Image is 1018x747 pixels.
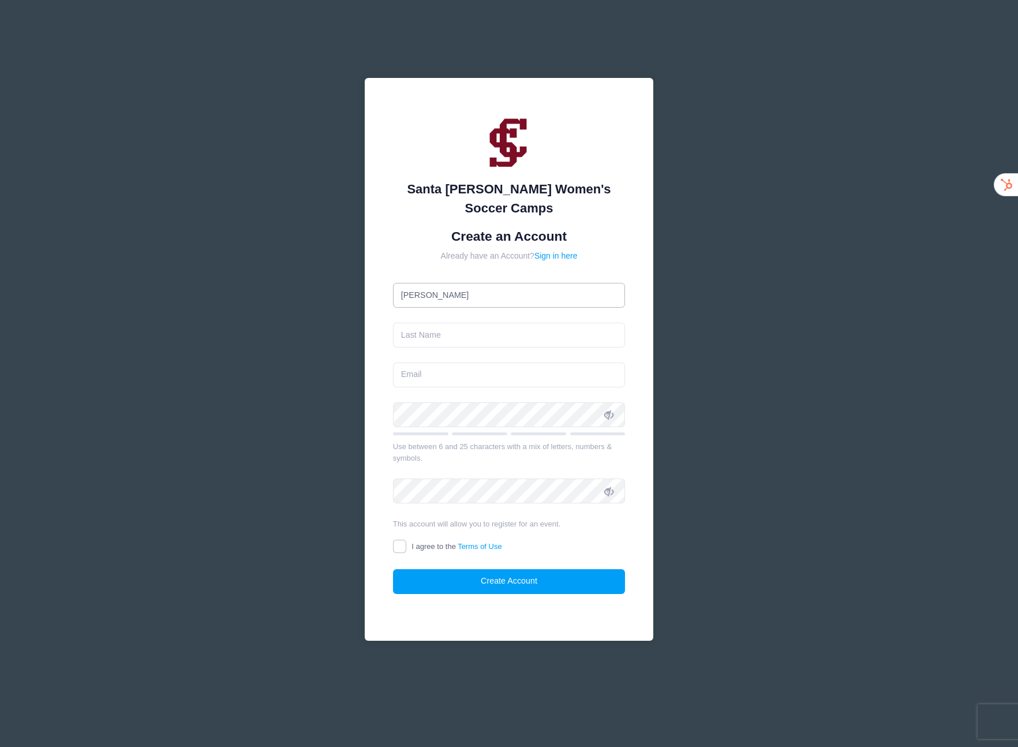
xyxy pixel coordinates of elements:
[534,251,578,260] a: Sign in here
[474,106,544,175] img: Santa Clara Women's Soccer Camps
[458,542,502,551] a: Terms of Use
[393,540,406,553] input: I agree to theTerms of Use
[411,542,501,551] span: I agree to the
[393,323,626,348] input: Last Name
[393,283,626,308] input: First Name
[393,441,626,464] div: Use between 6 and 25 characters with a mix of letters, numbers & symbols.
[393,180,626,218] div: Santa [PERSON_NAME] Women's Soccer Camps
[393,569,626,594] button: Create Account
[393,250,626,262] div: Already have an Account?
[393,518,626,530] div: This account will allow you to register for an event.
[393,229,626,244] h1: Create an Account
[393,363,626,387] input: Email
